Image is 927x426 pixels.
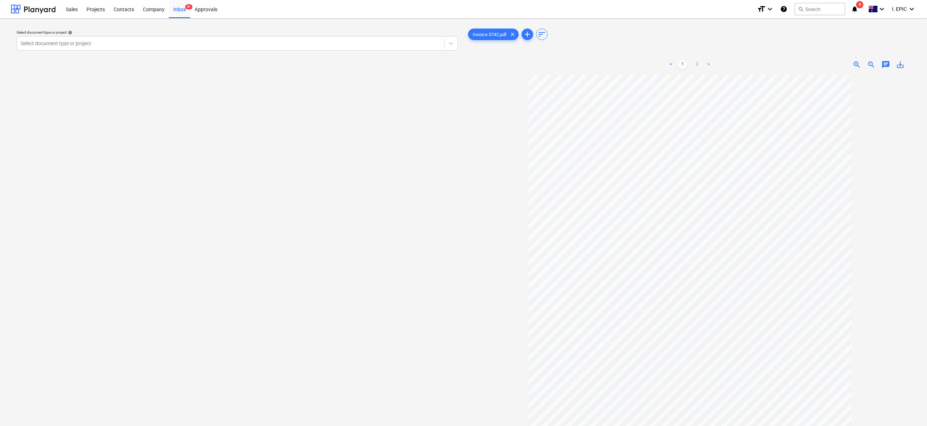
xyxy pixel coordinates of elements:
[867,60,876,69] span: zoom_out
[798,6,804,12] span: search
[795,3,845,15] button: Search
[523,30,532,39] span: add
[780,5,787,13] i: Knowledge base
[896,60,905,69] span: save_alt
[678,60,687,69] a: Page 1 is your current page
[185,4,192,9] span: 9+
[766,5,774,13] i: keyboard_arrow_down
[852,60,861,69] span: zoom_in
[907,5,916,13] i: keyboard_arrow_down
[468,32,511,37] span: Invoice 3742.pdf
[881,60,890,69] span: chat
[704,60,713,69] a: Next page
[17,30,458,35] div: Select document type or project
[537,30,546,39] span: sort
[851,5,858,13] i: notifications
[892,6,907,12] span: I. EPIC
[667,60,675,69] a: Previous page
[508,30,517,39] span: clear
[468,29,519,40] div: Invoice 3742.pdf
[757,5,766,13] i: format_size
[693,60,701,69] a: Page 2
[877,5,886,13] i: keyboard_arrow_down
[856,1,863,8] span: 9
[67,30,72,35] span: help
